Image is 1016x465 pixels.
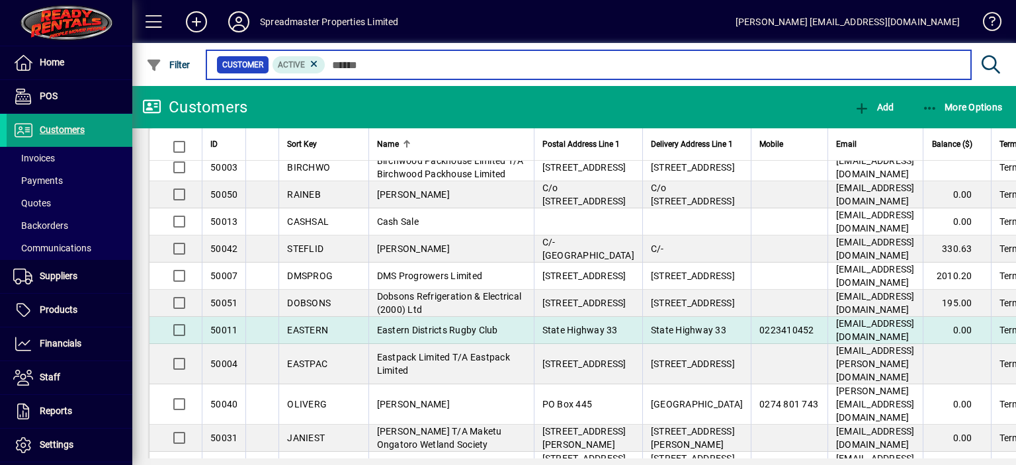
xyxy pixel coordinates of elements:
[143,53,194,77] button: Filter
[923,317,991,344] td: 0.00
[542,183,626,206] span: C/o [STREET_ADDRESS]
[7,260,132,293] a: Suppliers
[287,162,330,173] span: BIRCHWO
[210,325,237,335] span: 50011
[651,298,735,308] span: [STREET_ADDRESS]
[651,426,735,450] span: [STREET_ADDRESS][PERSON_NAME]
[273,56,325,73] mat-chip: Activation Status: Active
[922,102,1003,112] span: More Options
[651,325,726,335] span: State Highway 33
[210,162,237,173] span: 50003
[651,243,664,254] span: C/-
[651,183,735,206] span: C/o [STREET_ADDRESS]
[210,399,237,409] span: 50040
[40,271,77,281] span: Suppliers
[836,183,915,206] span: [EMAIL_ADDRESS][DOMAIN_NAME]
[218,10,260,34] button: Profile
[210,433,237,443] span: 50031
[287,399,327,409] span: OLIVERG
[542,325,618,335] span: State Highway 33
[851,95,897,119] button: Add
[923,425,991,452] td: 0.00
[7,46,132,79] a: Home
[542,237,634,261] span: C/- [GEOGRAPHIC_DATA]
[13,153,55,163] span: Invoices
[759,325,814,335] span: 0223410452
[278,60,305,69] span: Active
[7,147,132,169] a: Invoices
[7,361,132,394] a: Staff
[7,80,132,113] a: POS
[222,58,263,71] span: Customer
[287,433,325,443] span: JANIEST
[854,102,894,112] span: Add
[40,405,72,416] span: Reports
[377,243,450,254] span: [PERSON_NAME]
[836,137,915,151] div: Email
[40,439,73,450] span: Settings
[542,271,626,281] span: [STREET_ADDRESS]
[287,298,331,308] span: DOBSONS
[836,291,915,315] span: [EMAIL_ADDRESS][DOMAIN_NAME]
[175,10,218,34] button: Add
[287,189,321,200] span: RAINEB
[932,137,972,151] span: Balance ($)
[973,3,999,46] a: Knowledge Base
[836,237,915,261] span: [EMAIL_ADDRESS][DOMAIN_NAME]
[287,359,327,369] span: EASTPAC
[759,399,818,409] span: 0274 801 743
[287,216,329,227] span: CASHSAL
[651,137,733,151] span: Delivery Address Line 1
[923,384,991,425] td: 0.00
[377,216,419,227] span: Cash Sale
[7,429,132,462] a: Settings
[651,162,735,173] span: [STREET_ADDRESS]
[210,271,237,281] span: 50007
[7,294,132,327] a: Products
[13,220,68,231] span: Backorders
[836,137,857,151] span: Email
[836,318,915,342] span: [EMAIL_ADDRESS][DOMAIN_NAME]
[651,399,743,409] span: [GEOGRAPHIC_DATA]
[7,169,132,192] a: Payments
[377,325,498,335] span: Eastern Districts Rugby Club
[7,395,132,428] a: Reports
[651,271,735,281] span: [STREET_ADDRESS]
[542,426,626,450] span: [STREET_ADDRESS][PERSON_NAME]
[923,208,991,235] td: 0.00
[7,214,132,237] a: Backorders
[287,325,328,335] span: EASTERN
[210,298,237,308] span: 50051
[759,137,783,151] span: Mobile
[542,359,626,369] span: [STREET_ADDRESS]
[377,137,399,151] span: Name
[40,57,64,67] span: Home
[260,11,398,32] div: Spreadmaster Properties Limited
[836,210,915,233] span: [EMAIL_ADDRESS][DOMAIN_NAME]
[377,291,522,315] span: Dobsons Refrigeration & Electrical (2000) Ltd
[40,338,81,349] span: Financials
[210,216,237,227] span: 50013
[651,359,735,369] span: [STREET_ADDRESS]
[377,137,526,151] div: Name
[13,175,63,186] span: Payments
[13,243,91,253] span: Communications
[40,91,58,101] span: POS
[542,162,626,173] span: [STREET_ADDRESS]
[377,271,483,281] span: DMS Progrowers Limited
[146,60,190,70] span: Filter
[13,198,51,208] span: Quotes
[923,181,991,208] td: 0.00
[923,235,991,263] td: 330.63
[836,386,915,423] span: [PERSON_NAME][EMAIL_ADDRESS][DOMAIN_NAME]
[287,243,323,254] span: STEFLID
[7,237,132,259] a: Communications
[210,189,237,200] span: 50050
[377,426,502,450] span: [PERSON_NAME] T/A Maketu Ongatoro Wetland Society
[542,137,620,151] span: Postal Address Line 1
[542,399,593,409] span: PO Box 445
[836,426,915,450] span: [EMAIL_ADDRESS][DOMAIN_NAME]
[923,290,991,317] td: 195.00
[759,137,820,151] div: Mobile
[919,95,1006,119] button: More Options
